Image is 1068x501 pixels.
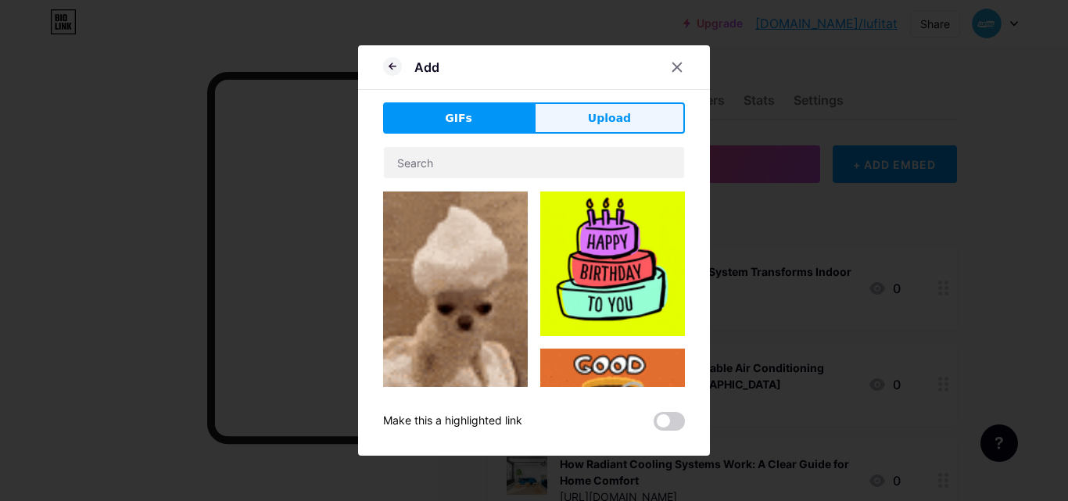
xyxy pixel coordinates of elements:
[384,147,684,178] input: Search
[383,412,522,431] div: Make this a highlighted link
[414,58,439,77] div: Add
[540,191,685,336] img: Gihpy
[383,191,528,449] img: Gihpy
[588,110,631,127] span: Upload
[445,110,472,127] span: GIFs
[383,102,534,134] button: GIFs
[534,102,685,134] button: Upload
[540,349,685,493] img: Gihpy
